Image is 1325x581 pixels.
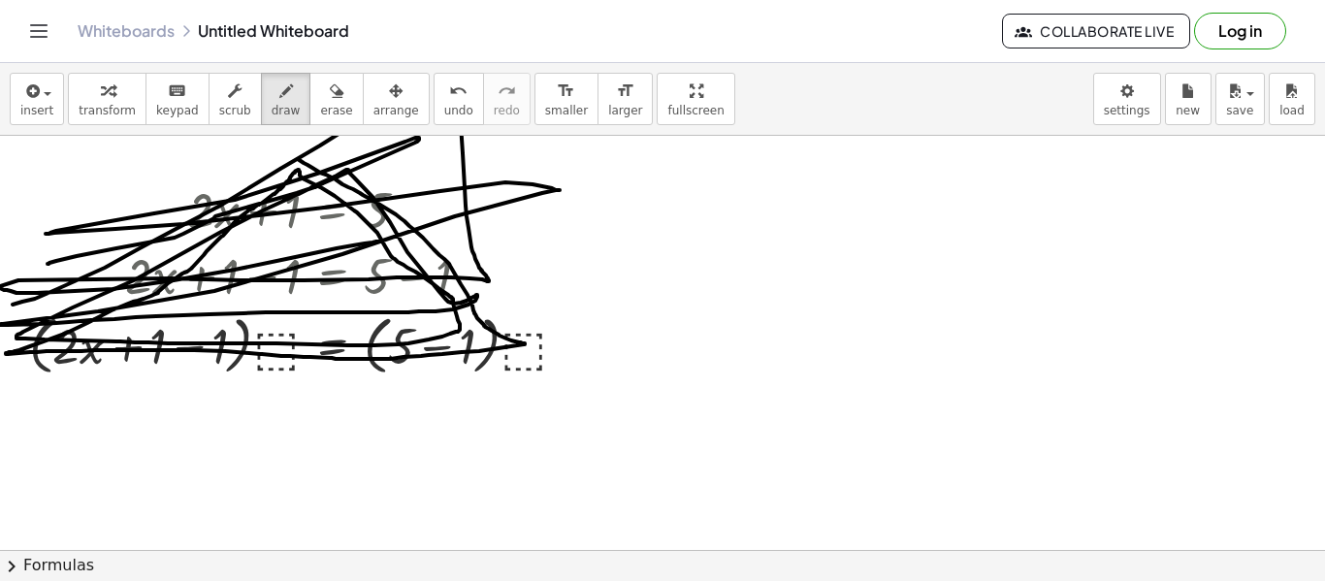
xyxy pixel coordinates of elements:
[483,73,531,125] button: redoredo
[320,104,352,117] span: erase
[1269,73,1315,125] button: load
[68,73,146,125] button: transform
[1002,14,1190,48] button: Collaborate Live
[79,104,136,117] span: transform
[557,80,575,103] i: format_size
[1018,22,1174,40] span: Collaborate Live
[1176,104,1200,117] span: new
[1279,104,1305,117] span: load
[1226,104,1253,117] span: save
[598,73,653,125] button: format_sizelarger
[434,73,484,125] button: undoundo
[616,80,634,103] i: format_size
[1093,73,1161,125] button: settings
[667,104,724,117] span: fullscreen
[373,104,419,117] span: arrange
[1165,73,1212,125] button: new
[363,73,430,125] button: arrange
[168,80,186,103] i: keyboard
[498,80,516,103] i: redo
[449,80,468,103] i: undo
[545,104,588,117] span: smaller
[1104,104,1150,117] span: settings
[608,104,642,117] span: larger
[78,21,175,41] a: Whiteboards
[145,73,210,125] button: keyboardkeypad
[209,73,262,125] button: scrub
[444,104,473,117] span: undo
[261,73,311,125] button: draw
[156,104,199,117] span: keypad
[1215,73,1265,125] button: save
[20,104,53,117] span: insert
[219,104,251,117] span: scrub
[272,104,301,117] span: draw
[494,104,520,117] span: redo
[309,73,363,125] button: erase
[10,73,64,125] button: insert
[23,16,54,47] button: Toggle navigation
[534,73,598,125] button: format_sizesmaller
[657,73,734,125] button: fullscreen
[1194,13,1286,49] button: Log in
